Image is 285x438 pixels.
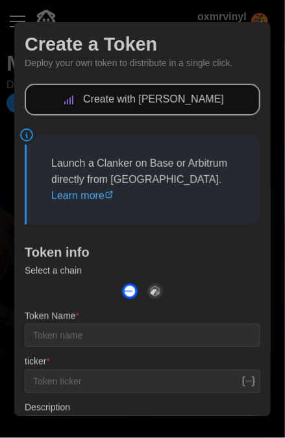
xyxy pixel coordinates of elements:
p: Select a chain [25,264,260,277]
img: Arbitrum [147,283,163,298]
img: Base [122,283,138,298]
label: Description [25,401,70,415]
label: ticker [25,355,50,369]
button: Arbitrum [144,277,166,304]
h1: Token info [25,244,260,261]
label: Token Name [25,309,79,323]
p: Deploy your own token to distribute in a single click. [25,56,260,71]
h1: Create a Token [25,32,260,56]
a: Learn more [51,189,114,201]
p: Launch a Clanker on Base or Arbitrum directly from [GEOGRAPHIC_DATA]. [51,156,236,204]
input: Token name [25,324,260,347]
p: Create with [PERSON_NAME] [83,91,224,108]
button: Base [119,277,141,304]
input: Token ticker [25,370,260,393]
